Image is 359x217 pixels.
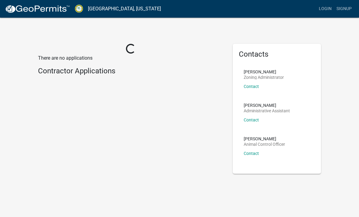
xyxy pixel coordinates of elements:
img: Crawford County, Georgia [75,5,83,13]
h5: Contacts [239,50,315,59]
a: Contact [244,151,259,156]
p: There are no applications [38,54,224,62]
h4: Contractor Applications [38,67,224,75]
p: Administrative Assistant [244,109,290,113]
a: Signup [334,3,354,15]
a: Login [316,3,334,15]
a: [GEOGRAPHIC_DATA], [US_STATE] [88,4,161,14]
p: [PERSON_NAME] [244,70,284,74]
a: Contact [244,117,259,122]
p: [PERSON_NAME] [244,137,285,141]
p: [PERSON_NAME] [244,103,290,107]
a: Contact [244,84,259,89]
p: Animal Control Officer [244,142,285,146]
p: Zoning Administrator [244,75,284,79]
wm-workflow-list-section: Contractor Applications [38,67,224,78]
